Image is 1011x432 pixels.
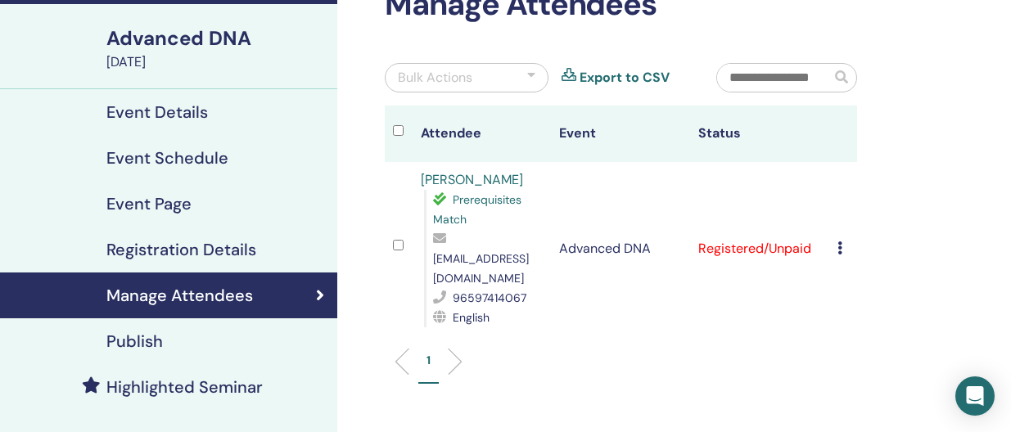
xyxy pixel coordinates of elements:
div: [DATE] [106,52,327,72]
a: Advanced DNA[DATE] [97,25,337,72]
span: English [453,310,490,325]
a: [PERSON_NAME] [421,171,523,188]
h4: Event Schedule [106,148,228,168]
div: Open Intercom Messenger [955,376,995,416]
span: [EMAIL_ADDRESS][DOMAIN_NAME] [433,251,529,286]
h4: Registration Details [106,240,256,259]
h4: Event Page [106,194,192,214]
div: Advanced DNA [106,25,327,52]
h4: Publish [106,331,163,351]
th: Attendee [413,106,552,162]
a: Export to CSV [580,68,670,88]
h4: Event Details [106,102,208,122]
h4: Manage Attendees [106,286,253,305]
td: Advanced DNA [551,162,690,335]
span: 96597414067 [453,290,526,305]
h4: Highlighted Seminar [106,377,263,397]
th: Event [551,106,690,162]
span: Prerequisites Match [433,192,521,227]
div: Bulk Actions [398,68,472,88]
th: Status [690,106,829,162]
p: 1 [427,352,431,369]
